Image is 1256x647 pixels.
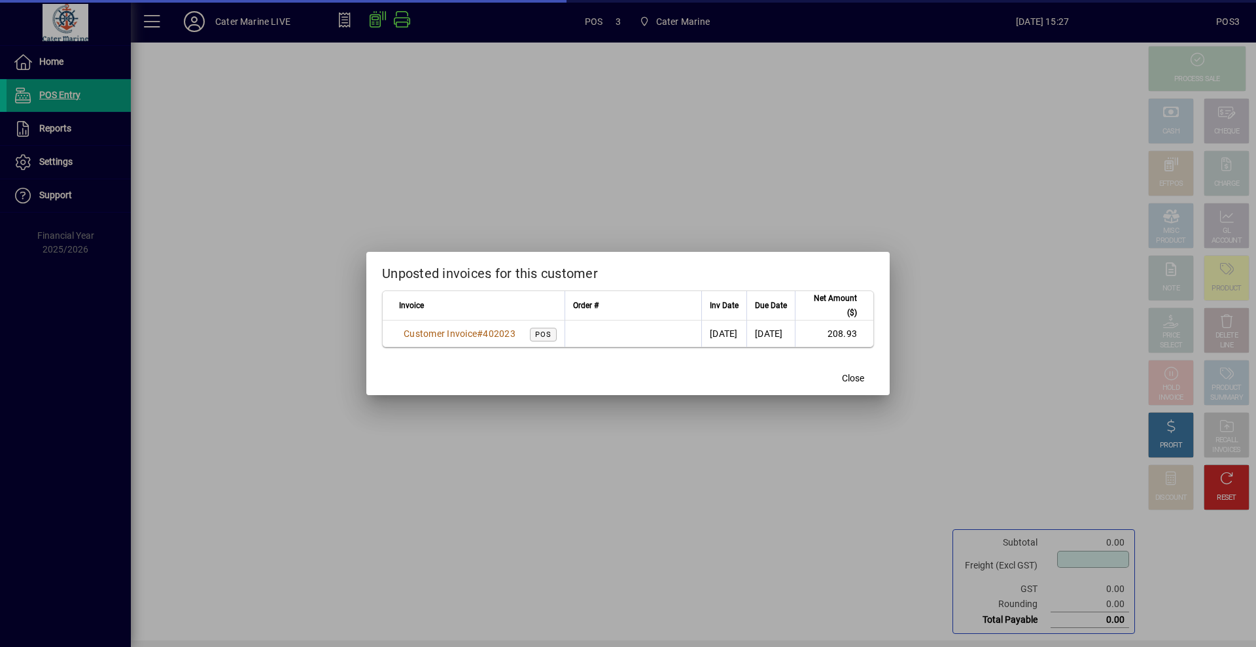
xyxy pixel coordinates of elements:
[701,321,746,347] td: [DATE]
[399,298,424,313] span: Invoice
[399,326,520,341] a: Customer Invoice#402023
[477,328,483,339] span: #
[366,252,890,290] h2: Unposted invoices for this customer
[483,328,515,339] span: 402023
[755,298,787,313] span: Due Date
[535,330,551,339] span: POS
[803,291,857,320] span: Net Amount ($)
[842,372,864,385] span: Close
[710,298,739,313] span: Inv Date
[832,366,874,390] button: Close
[573,298,599,313] span: Order #
[404,328,477,339] span: Customer Invoice
[795,321,873,347] td: 208.93
[746,321,795,347] td: [DATE]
